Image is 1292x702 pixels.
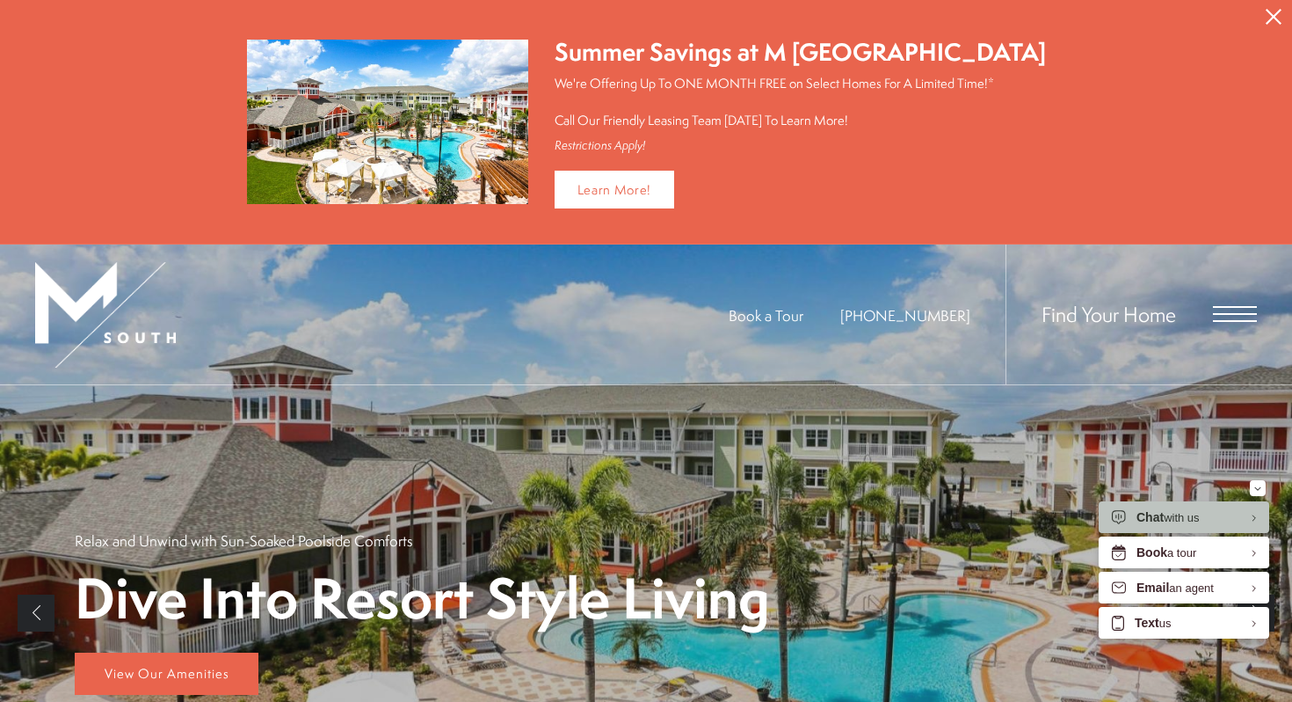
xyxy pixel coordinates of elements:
[840,305,970,325] span: [PHONE_NUMBER]
[35,262,176,368] img: MSouth
[75,653,258,695] a: View Our Amenities
[1213,306,1257,322] button: Open Menu
[555,171,675,208] a: Learn More!
[247,40,528,204] img: Summer Savings at M South Apartments
[555,35,1046,69] div: Summer Savings at M [GEOGRAPHIC_DATA]
[840,305,970,325] a: Call Us at 813-570-8014
[729,305,803,325] a: Book a Tour
[555,74,1046,129] p: We're Offering Up To ONE MONTH FREE on Select Homes For A Limited Time!* Call Our Friendly Leasin...
[75,568,770,628] p: Dive Into Resort Style Living
[75,530,412,551] p: Relax and Unwind with Sun-Soaked Poolside Comforts
[555,138,1046,153] div: Restrictions Apply!
[1042,300,1176,328] a: Find Your Home
[105,664,229,683] span: View Our Amenities
[18,595,54,632] a: Previous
